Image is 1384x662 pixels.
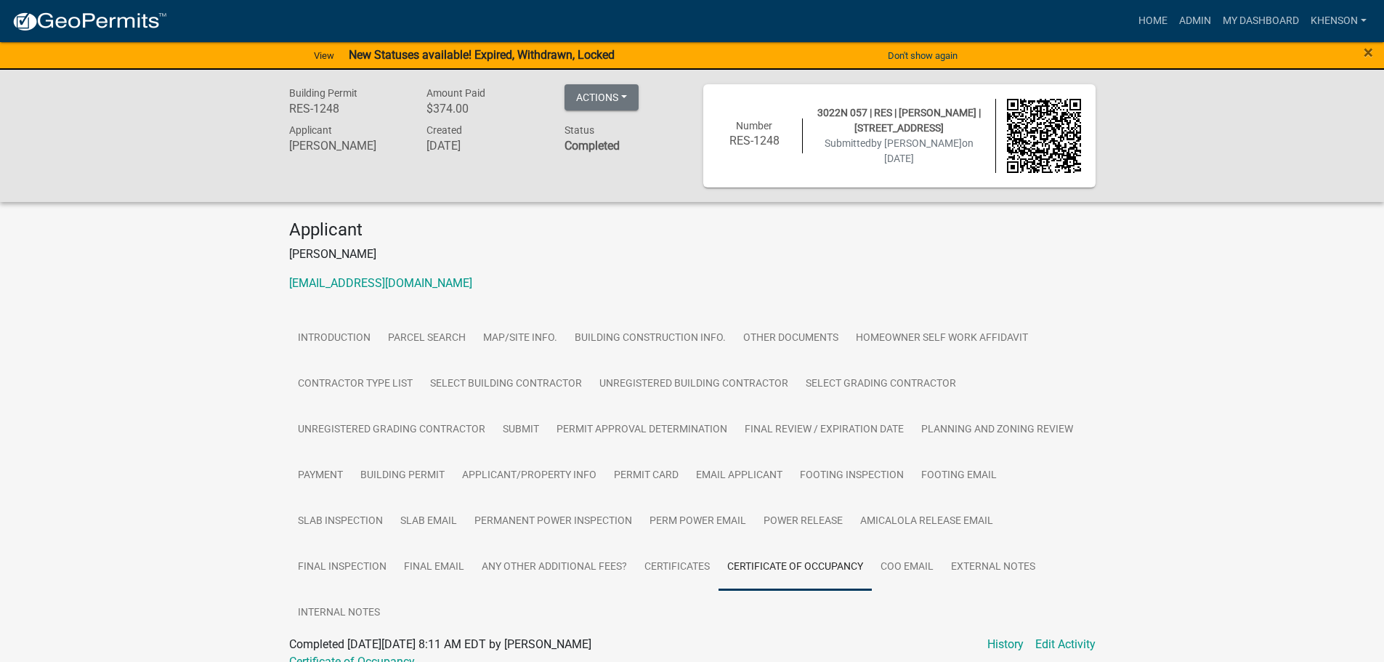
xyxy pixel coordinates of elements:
span: Number [736,120,772,132]
a: My Dashboard [1217,7,1305,35]
a: khenson [1305,7,1372,35]
a: Amicalola Release Email [851,498,1002,545]
a: Email Applicant [687,453,791,499]
a: Footing Inspection [791,453,912,499]
a: External Notes [942,544,1044,591]
span: by [PERSON_NAME] [871,137,962,149]
a: Permit Approval Determination [548,407,736,453]
h4: Applicant [289,219,1096,241]
a: Unregistered Building Contractor [591,361,797,408]
strong: New Statuses available! Expired, Withdrawn, Locked [349,48,615,62]
a: Payment [289,453,352,499]
img: QR code [1007,99,1081,173]
a: Certificate of Occupancy [719,544,872,591]
a: Slab Email [392,498,466,545]
a: Permit Card [605,453,687,499]
span: Status [564,124,594,136]
a: [EMAIL_ADDRESS][DOMAIN_NAME] [289,276,472,290]
a: Final Email [395,544,473,591]
a: COO Email [872,544,942,591]
a: Home [1133,7,1173,35]
span: Created [426,124,462,136]
a: Internal Notes [289,590,389,637]
a: Perm Power Email [641,498,755,545]
a: Building Permit [352,453,453,499]
a: Homeowner Self Work Affidavit [847,315,1037,362]
span: × [1364,42,1373,62]
span: 3022N 057 | RES | [PERSON_NAME] | [STREET_ADDRESS] [817,107,981,134]
span: Submitted on [DATE] [825,137,974,164]
span: Completed [DATE][DATE] 8:11 AM EDT by [PERSON_NAME] [289,637,591,651]
a: Final Inspection [289,544,395,591]
a: Permanent Power Inspection [466,498,641,545]
a: Planning and Zoning Review [912,407,1082,453]
a: History [987,636,1024,653]
a: Power Release [755,498,851,545]
button: Don't show again [882,44,963,68]
a: Any other Additional Fees? [473,544,636,591]
a: Admin [1173,7,1217,35]
h6: RES-1248 [289,102,405,116]
a: Slab Inspection [289,498,392,545]
a: Introduction [289,315,379,362]
a: Parcel search [379,315,474,362]
a: Select Building Contractor [421,361,591,408]
a: Contractor Type List [289,361,421,408]
span: Amount Paid [426,87,485,99]
p: [PERSON_NAME] [289,246,1096,263]
a: Footing Email [912,453,1005,499]
a: Select Grading Contractor [797,361,965,408]
h6: [PERSON_NAME] [289,139,405,153]
a: Certificates [636,544,719,591]
a: View [308,44,340,68]
a: Map/Site Info. [474,315,566,362]
span: Applicant [289,124,332,136]
a: Final Review / Expiration Date [736,407,912,453]
a: Building Construction Info. [566,315,735,362]
a: Other Documents [735,315,847,362]
strong: Completed [564,139,620,153]
a: Edit Activity [1035,636,1096,653]
span: Building Permit [289,87,357,99]
h6: RES-1248 [718,134,792,148]
button: Close [1364,44,1373,61]
a: Submit [494,407,548,453]
a: Unregistered Grading Contractor [289,407,494,453]
a: Applicant/Property Info [453,453,605,499]
h6: [DATE] [426,139,543,153]
h6: $374.00 [426,102,543,116]
button: Actions [564,84,639,110]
